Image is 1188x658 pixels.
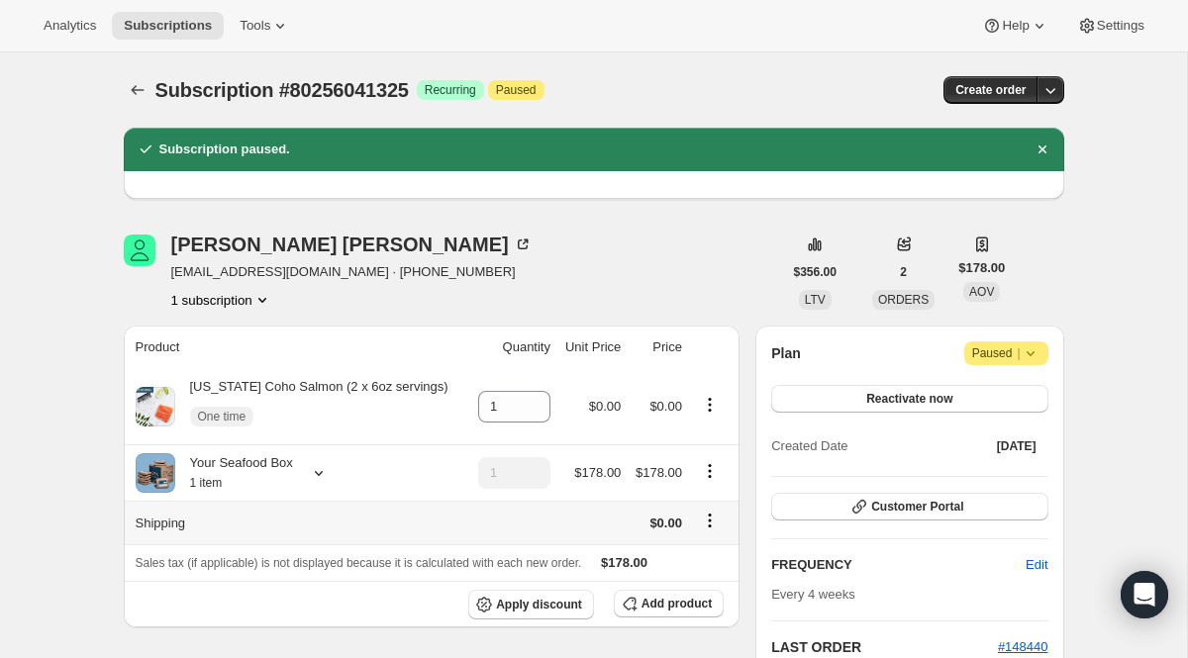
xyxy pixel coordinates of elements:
[866,391,952,407] span: Reactivate now
[771,436,847,456] span: Created Date
[900,264,907,280] span: 2
[1017,345,1020,361] span: |
[888,258,919,286] button: 2
[955,82,1026,98] span: Create order
[782,258,848,286] button: $356.00
[159,140,290,159] h2: Subscription paused.
[171,235,533,254] div: [PERSON_NAME] [PERSON_NAME]
[136,453,175,493] img: product img
[649,516,682,530] span: $0.00
[44,18,96,34] span: Analytics
[601,555,647,570] span: $178.00
[614,590,724,617] button: Add product
[468,326,556,369] th: Quantity
[124,235,155,266] span: Lena k Miller
[794,264,837,280] span: $356.00
[136,556,582,570] span: Sales tax (if applicable) is not displayed because it is calculated with each new order.
[136,387,175,426] img: product img
[970,12,1060,40] button: Help
[190,476,223,490] small: 1 item
[694,510,726,531] button: Shipping actions
[694,394,726,416] button: Product actions
[240,18,270,34] span: Tools
[771,343,801,363] h2: Plan
[972,343,1040,363] span: Paused
[771,385,1047,413] button: Reactivate now
[496,82,537,98] span: Paused
[943,76,1038,104] button: Create order
[871,499,963,515] span: Customer Portal
[228,12,302,40] button: Tools
[112,12,224,40] button: Subscriptions
[198,409,247,424] span: One time
[878,293,929,307] span: ORDERS
[998,637,1048,657] button: #148440
[627,326,688,369] th: Price
[805,293,826,307] span: LTV
[175,453,293,493] div: Your Seafood Box
[998,639,1048,654] a: #148440
[124,76,151,104] button: Subscriptions
[771,493,1047,520] button: Customer Portal
[694,460,726,482] button: Product actions
[32,12,108,40] button: Analytics
[642,596,712,611] span: Add product
[468,590,594,619] button: Apply discount
[574,465,621,480] span: $178.00
[985,432,1048,460] button: [DATE]
[155,79,409,101] span: Subscription #80256041325
[124,501,469,544] th: Shipping
[124,326,469,369] th: Product
[1097,18,1144,34] span: Settings
[496,597,582,612] span: Apply discount
[771,555,1026,575] h2: FREQUENCY
[771,637,998,657] h2: LAST ORDER
[124,18,212,34] span: Subscriptions
[1002,18,1029,34] span: Help
[175,377,448,436] div: [US_STATE] Coho Salmon (2 x 6oz servings)
[1029,136,1056,163] button: Dismiss notification
[958,258,1005,278] span: $178.00
[969,285,994,299] span: AOV
[1065,12,1156,40] button: Settings
[556,326,627,369] th: Unit Price
[1026,555,1047,575] span: Edit
[171,290,272,310] button: Product actions
[425,82,476,98] span: Recurring
[171,262,533,282] span: [EMAIL_ADDRESS][DOMAIN_NAME] · [PHONE_NUMBER]
[636,465,682,480] span: $178.00
[1014,549,1059,581] button: Edit
[1121,571,1168,618] div: Open Intercom Messenger
[997,438,1037,454] span: [DATE]
[649,399,682,414] span: $0.00
[589,399,622,414] span: $0.00
[771,587,855,602] span: Every 4 weeks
